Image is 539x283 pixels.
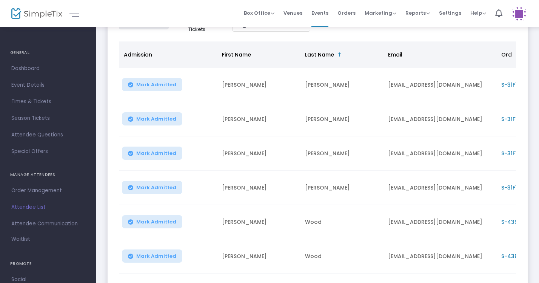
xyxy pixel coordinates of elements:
span: Orders [337,3,356,23]
span: Attendee Questions [11,130,85,140]
span: Settings [439,3,461,23]
td: [EMAIL_ADDRESS][DOMAIN_NAME] [383,102,497,136]
td: [EMAIL_ADDRESS][DOMAIN_NAME] [383,68,497,102]
button: Mark Admitted [122,249,182,263]
td: [PERSON_NAME] [300,68,383,102]
span: Times & Tickets [11,97,85,107]
td: [PERSON_NAME] [217,68,300,102]
td: [PERSON_NAME] [300,136,383,171]
td: [PERSON_NAME] [300,171,383,205]
span: Events [311,3,328,23]
span: Venues [283,3,302,23]
span: Special Offers [11,147,85,156]
span: Mark Admitted [136,185,176,191]
td: [EMAIL_ADDRESS][DOMAIN_NAME] [383,136,497,171]
span: Order Management [11,186,85,196]
td: [PERSON_NAME] [217,239,300,274]
td: Wood [300,239,383,274]
td: [PERSON_NAME] [300,102,383,136]
h4: MANAGE ATTENDEES [10,167,86,182]
span: First Name [222,51,251,58]
td: [EMAIL_ADDRESS][DOMAIN_NAME] [383,239,497,274]
span: Mark Admitted [136,116,176,122]
span: Help [470,9,486,17]
span: Mark Admitted [136,219,176,225]
span: Season Tickets [11,113,85,123]
button: Mark Admitted [122,181,182,194]
span: S-31F1EEA8-1 [501,81,534,89]
td: [EMAIL_ADDRESS][DOMAIN_NAME] [383,205,497,239]
span: Admission [124,51,152,58]
span: S-31F1EEA8-1 [501,115,534,123]
span: S-31F1EEA8-1 [501,150,534,157]
td: [PERSON_NAME] [217,171,300,205]
span: Attendee Communication [11,219,85,229]
span: Waitlist [11,236,30,243]
td: [EMAIL_ADDRESS][DOMAIN_NAME] [383,171,497,205]
span: Dashboard [11,64,85,73]
span: Email [388,51,402,58]
span: Order ID [501,51,524,58]
td: [PERSON_NAME] [217,136,300,171]
td: Wood [300,205,383,239]
h4: GENERAL [10,45,86,60]
button: Mark Admitted [122,215,182,228]
span: Last Name [305,51,334,58]
span: Mark Admitted [136,150,176,156]
button: Mark Admitted [122,78,182,91]
span: Attendee List [11,202,85,212]
span: Mark Admitted [136,253,176,259]
button: Mark Admitted [122,147,182,160]
span: Reports [405,9,430,17]
td: [PERSON_NAME] [217,205,300,239]
h4: PROMOTE [10,256,86,271]
span: Box Office [244,9,274,17]
td: [PERSON_NAME] [217,102,300,136]
span: S-31F1EEA8-1 [501,184,534,191]
span: Marketing [365,9,396,17]
span: Mark Admitted [136,82,176,88]
button: Mark Admitted [122,112,182,125]
span: Sortable [337,52,343,58]
span: Event Details [11,80,85,90]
